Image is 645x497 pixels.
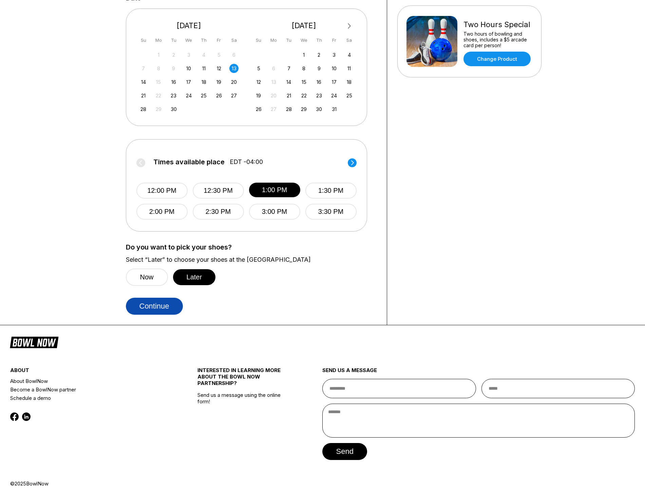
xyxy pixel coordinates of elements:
[199,50,208,59] div: Not available Thursday, September 4th, 2025
[169,77,178,87] div: Choose Tuesday, September 16th, 2025
[169,64,178,73] div: Not available Tuesday, September 9th, 2025
[214,91,224,100] div: Choose Friday, September 26th, 2025
[139,64,148,73] div: Not available Sunday, September 7th, 2025
[463,31,532,48] div: Two hours of bowling and shoes, includes a $5 arcade card per person!
[329,91,339,100] div: Choose Friday, October 24th, 2025
[126,243,377,251] label: Do you want to pick your shoes?
[299,91,308,100] div: Choose Wednesday, October 22nd, 2025
[329,50,339,59] div: Choose Friday, October 3rd, 2025
[315,91,324,100] div: Choose Thursday, October 23rd, 2025
[299,105,308,114] div: Choose Wednesday, October 29th, 2025
[169,91,178,100] div: Choose Tuesday, September 23rd, 2025
[214,77,224,87] div: Choose Friday, September 19th, 2025
[139,105,148,114] div: Choose Sunday, September 28th, 2025
[193,204,244,220] button: 2:30 PM
[126,298,183,315] button: Continue
[269,91,278,100] div: Not available Monday, October 20th, 2025
[344,21,355,32] button: Next Month
[249,204,300,220] button: 3:00 PM
[184,91,193,100] div: Choose Wednesday, September 24th, 2025
[154,50,163,59] div: Not available Monday, September 1st, 2025
[173,269,216,285] button: Later
[249,183,300,197] button: 1:00 PM
[284,77,293,87] div: Choose Tuesday, October 14th, 2025
[269,105,278,114] div: Not available Monday, October 27th, 2025
[329,105,339,114] div: Choose Friday, October 31st, 2025
[284,105,293,114] div: Choose Tuesday, October 28th, 2025
[214,50,224,59] div: Not available Friday, September 5th, 2025
[253,50,355,114] div: month 2025-10
[329,36,339,45] div: Fr
[284,64,293,73] div: Choose Tuesday, October 7th, 2025
[463,52,531,66] a: Change Product
[269,77,278,87] div: Not available Monday, October 13th, 2025
[197,367,291,392] div: INTERESTED IN LEARNING MORE ABOUT THE BOWL NOW PARTNERSHIP?
[10,394,166,402] a: Schedule a demo
[169,105,178,114] div: Choose Tuesday, September 30th, 2025
[299,50,308,59] div: Choose Wednesday, October 1st, 2025
[305,204,357,220] button: 3:30 PM
[184,36,193,45] div: We
[138,50,240,114] div: month 2025-09
[126,256,377,263] label: Select “Later” to choose your shoes at the [GEOGRAPHIC_DATA]
[229,36,239,45] div: Sa
[199,91,208,100] div: Choose Thursday, September 25th, 2025
[154,64,163,73] div: Not available Monday, September 8th, 2025
[184,64,193,73] div: Choose Wednesday, September 10th, 2025
[154,105,163,114] div: Not available Monday, September 29th, 2025
[126,269,168,286] button: Now
[193,183,244,199] button: 12:30 PM
[299,77,308,87] div: Choose Wednesday, October 15th, 2025
[299,36,308,45] div: We
[315,64,324,73] div: Choose Thursday, October 9th, 2025
[214,64,224,73] div: Choose Friday, September 12th, 2025
[10,367,166,377] div: about
[315,77,324,87] div: Choose Thursday, October 16th, 2025
[154,91,163,100] div: Not available Monday, September 22nd, 2025
[254,77,263,87] div: Choose Sunday, October 12th, 2025
[299,64,308,73] div: Choose Wednesday, October 8th, 2025
[315,50,324,59] div: Choose Thursday, October 2nd, 2025
[10,385,166,394] a: Become a BowlNow partner
[169,36,178,45] div: Tu
[136,204,188,220] button: 2:00 PM
[229,50,239,59] div: Not available Saturday, September 6th, 2025
[154,77,163,87] div: Not available Monday, September 15th, 2025
[229,91,239,100] div: Choose Saturday, September 27th, 2025
[254,36,263,45] div: Su
[254,91,263,100] div: Choose Sunday, October 19th, 2025
[284,36,293,45] div: Tu
[345,50,354,59] div: Choose Saturday, October 4th, 2025
[345,91,354,100] div: Choose Saturday, October 25th, 2025
[463,20,532,29] div: Two Hours Special
[322,443,367,460] button: send
[230,158,263,166] span: EDT -04:00
[199,36,208,45] div: Th
[305,183,357,199] button: 1:30 PM
[199,77,208,87] div: Choose Thursday, September 18th, 2025
[251,21,357,30] div: [DATE]
[139,91,148,100] div: Choose Sunday, September 21st, 2025
[229,77,239,87] div: Choose Saturday, September 20th, 2025
[269,64,278,73] div: Not available Monday, October 6th, 2025
[329,77,339,87] div: Choose Friday, October 17th, 2025
[345,77,354,87] div: Choose Saturday, October 18th, 2025
[329,64,339,73] div: Choose Friday, October 10th, 2025
[10,377,166,385] a: About BowlNow
[154,36,163,45] div: Mo
[153,158,225,166] span: Times available place
[136,183,188,199] button: 12:00 PM
[229,64,239,73] div: Choose Saturday, September 13th, 2025
[254,105,263,114] div: Choose Sunday, October 26th, 2025
[284,91,293,100] div: Choose Tuesday, October 21st, 2025
[184,50,193,59] div: Not available Wednesday, September 3rd, 2025
[184,77,193,87] div: Choose Wednesday, September 17th, 2025
[10,480,635,487] div: © 2025 BowlNow
[406,16,457,67] img: Two Hours Special
[139,77,148,87] div: Choose Sunday, September 14th, 2025
[199,64,208,73] div: Choose Thursday, September 11th, 2025
[345,64,354,73] div: Choose Saturday, October 11th, 2025
[214,36,224,45] div: Fr
[136,21,242,30] div: [DATE]
[169,50,178,59] div: Not available Tuesday, September 2nd, 2025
